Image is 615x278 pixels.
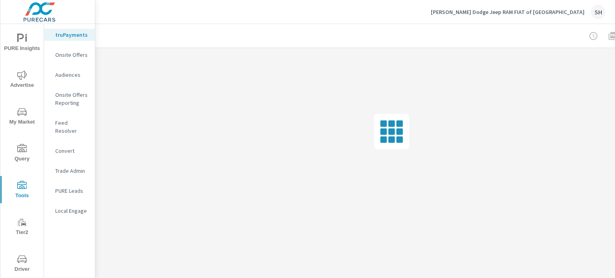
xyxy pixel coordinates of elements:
[3,181,41,200] span: Tools
[3,254,41,274] span: Driver
[3,218,41,237] span: Tier2
[431,8,585,16] p: [PERSON_NAME] Dodge Jeep RAM FIAT of [GEOGRAPHIC_DATA]
[55,31,88,39] p: truPayments
[55,51,88,59] p: Onsite Offers
[55,91,88,107] p: Onsite Offers Reporting
[44,69,95,81] div: Audiences
[44,29,95,41] div: truPayments
[44,145,95,157] div: Convert
[44,165,95,177] div: Trade Admin
[44,89,95,109] div: Onsite Offers Reporting
[44,49,95,61] div: Onsite Offers
[55,207,88,215] p: Local Engage
[55,119,88,135] p: Feed Resolver
[55,187,88,195] p: PURE Leads
[55,167,88,175] p: Trade Admin
[44,205,95,217] div: Local Engage
[55,71,88,79] p: Audiences
[3,107,41,127] span: My Market
[44,117,95,137] div: Feed Resolver
[3,34,41,53] span: PURE Insights
[44,185,95,197] div: PURE Leads
[591,5,605,19] div: SH
[55,147,88,155] p: Convert
[3,144,41,164] span: Query
[3,70,41,90] span: Advertise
